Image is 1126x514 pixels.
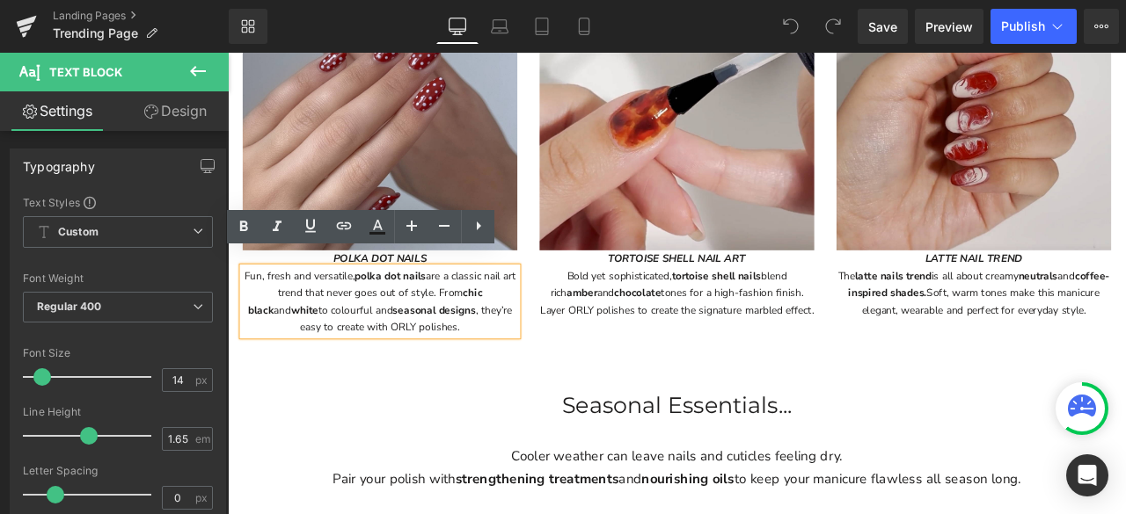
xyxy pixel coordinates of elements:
[53,26,138,40] span: Trending Page
[751,276,1033,313] span: Soft, warm tones make this manicure elegant, wearable and perfect for everyday style.
[773,9,808,44] button: Undo
[229,9,267,44] a: New Library
[991,9,1077,44] button: Publish
[53,9,229,23] a: Landing Pages
[983,256,1004,272] span: and
[37,300,102,313] b: Regular 400
[18,254,343,335] div: Fun, fresh and versatile, are a classic nail art trend that never goes out of style. From and to ...
[195,296,294,313] a: seasonal designs
[150,256,235,272] strong: polka dot nails
[1001,19,1045,33] span: Publish
[23,347,213,359] div: Font Size
[1066,454,1108,496] div: Open Intercom Messenger
[401,276,437,293] a: amber
[743,256,834,272] strong: latte nails trend
[834,256,937,272] span: is all about creamy
[23,195,213,209] div: Text Styles
[915,9,983,44] a: Preview
[58,225,99,240] b: Custom
[826,235,941,252] strong: LATTE NAIL TREND
[868,18,897,36] span: Save
[23,465,213,477] div: Letter Spacing
[23,406,213,418] div: Line Height
[369,254,695,315] div: Bold yet sophisticated, blend rich and tones for a high-fashion finish. Layer ORLY polishes to cr...
[521,9,563,44] a: Tablet
[125,235,236,252] i: POLKA DOT NAILS
[723,256,743,272] span: The
[1084,9,1119,44] button: More
[479,9,521,44] a: Laptop
[526,256,632,272] strong: tortoise shell nails
[195,433,210,445] span: em
[457,276,513,293] a: chocolate
[815,9,851,44] button: Redo
[49,65,122,79] span: Text Block
[563,9,605,44] a: Mobile
[75,296,107,313] a: white
[450,235,614,252] i: TORTOISE SHELL NAIL ART
[195,374,210,386] span: px
[23,149,95,174] div: Typography
[436,9,479,44] a: Desktop
[118,91,232,131] a: Design
[937,256,983,272] a: neutrals
[925,18,973,36] span: Preview
[195,492,210,503] span: px
[23,272,213,285] div: Font Weight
